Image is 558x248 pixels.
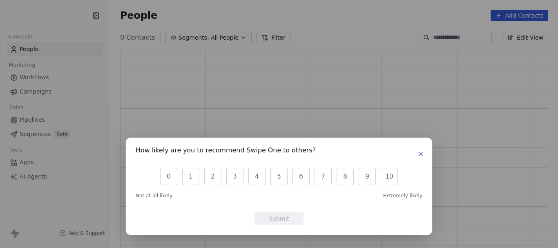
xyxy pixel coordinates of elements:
[248,168,266,185] button: 4
[337,168,354,185] button: 8
[359,168,376,185] button: 9
[160,168,177,185] button: 0
[204,168,221,185] button: 2
[383,192,422,199] span: Extremely likely
[226,168,243,185] button: 3
[270,168,288,185] button: 5
[136,147,316,156] h1: How likely are you to recommend Swipe One to others?
[315,168,332,185] button: 7
[381,168,398,185] button: 10
[136,192,172,199] span: Not at all likely
[292,168,310,185] button: 6
[254,212,304,225] button: Submit
[182,168,199,185] button: 1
